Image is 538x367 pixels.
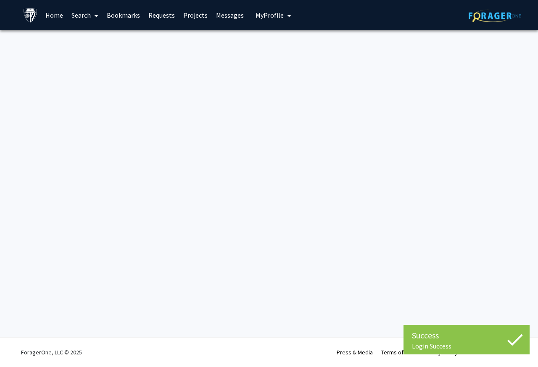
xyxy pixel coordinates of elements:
[179,0,212,30] a: Projects
[21,338,82,367] div: ForagerOne, LLC © 2025
[23,8,38,23] img: Johns Hopkins University Logo
[337,349,373,356] a: Press & Media
[412,329,521,342] div: Success
[212,0,248,30] a: Messages
[381,349,414,356] a: Terms of Use
[412,342,521,350] div: Login Success
[67,0,103,30] a: Search
[41,0,67,30] a: Home
[469,9,521,22] img: ForagerOne Logo
[256,11,284,19] span: My Profile
[144,0,179,30] a: Requests
[103,0,144,30] a: Bookmarks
